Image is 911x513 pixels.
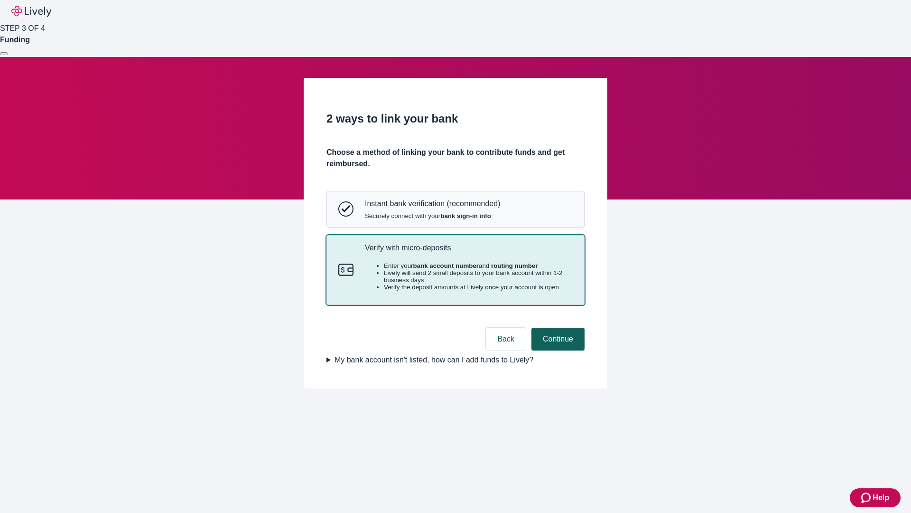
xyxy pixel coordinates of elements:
svg: Zendesk support icon [861,492,873,503]
li: Verify the deposit amounts at Lively once your account is open [384,284,573,291]
svg: Micro-deposits [338,262,353,277]
h2: 2 ways to link your bank [326,110,585,127]
strong: routing number [491,262,538,269]
button: Instant bank verificationInstant bank verification (recommended)Securely connect with yourbank si... [327,191,584,227]
svg: Instant bank verification [338,201,353,217]
strong: bank sign-in info [440,212,491,219]
h4: Choose a method of linking your bank to contribute funds and get reimbursed. [326,147,585,170]
button: Zendesk support iconHelp [850,488,901,507]
strong: bank account number [413,262,479,269]
summary: My bank account isn't listed, how can I add funds to Lively? [326,354,585,366]
span: Help [873,492,889,503]
button: Micro-depositsVerify with micro-depositsEnter yourbank account numberand routing numberLively wil... [327,236,584,305]
img: Lively [11,6,51,17]
span: Securely connect with your . [365,212,500,219]
li: Lively will send 2 small deposits to your bank account within 1-2 business days [384,269,573,284]
p: Instant bank verification (recommended) [365,199,500,208]
li: Enter your and [384,262,573,269]
button: Continue [531,328,585,351]
button: Back [486,328,526,351]
p: Verify with micro-deposits [365,243,573,252]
